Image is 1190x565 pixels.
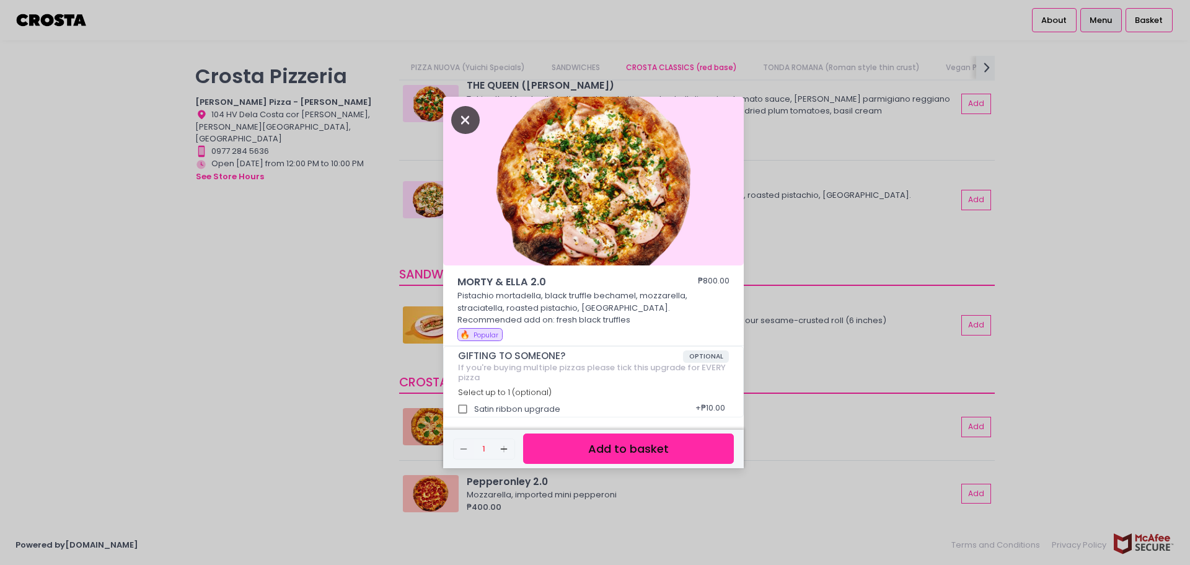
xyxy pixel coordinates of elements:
button: Close [451,113,480,125]
img: MORTY & ELLA 2.0 [443,97,744,265]
span: 🔥 [460,329,470,340]
span: Select up to 1 (optional) [458,387,552,398]
div: ₱800.00 [698,275,729,290]
span: OPTIONAL [683,350,729,363]
span: GIFTING TO SOMEONE? [458,350,683,362]
p: Pistachio mortadella, black truffle bechamel, mozzarella, straciatella, roasted pistachio, [GEOGR... [457,290,730,326]
span: Popular [474,331,498,340]
div: + ₱10.00 [691,398,729,421]
span: MORTY & ELLA 2.0 [457,275,662,290]
button: Add to basket [523,434,734,464]
div: If you're buying multiple pizzas please tick this upgrade for EVERY pizza [458,363,729,382]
